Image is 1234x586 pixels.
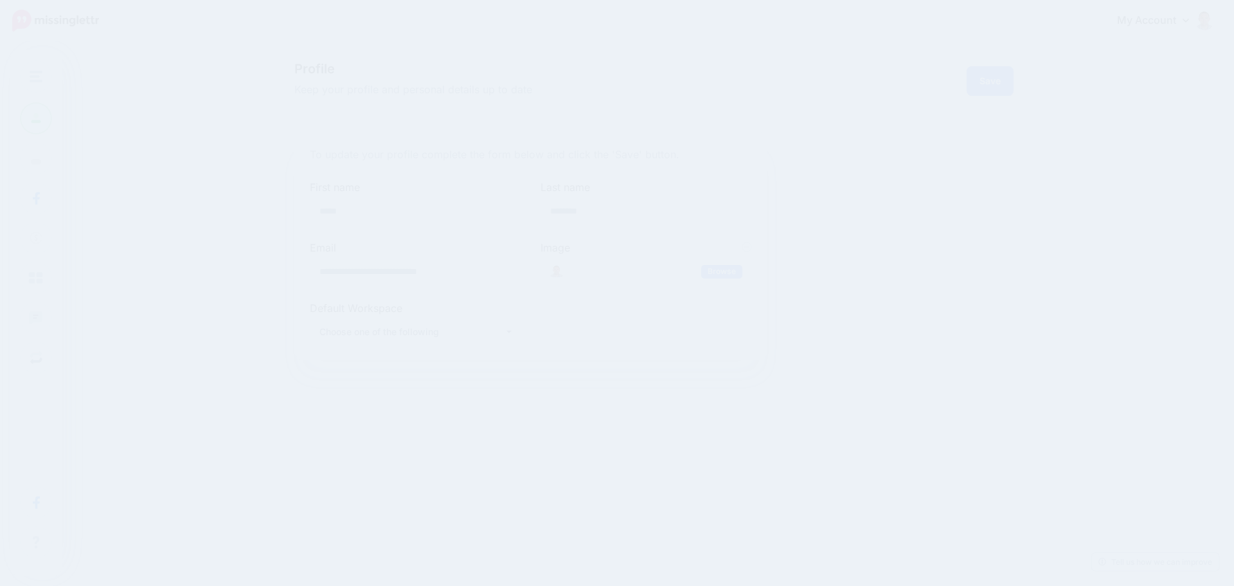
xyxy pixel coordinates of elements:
label: Default Workspace [310,300,521,316]
button: Choose one of the following [310,320,521,345]
span: Keep your profile and personal details up to date [294,82,768,98]
a: Tell us how we can improve [1092,553,1219,571]
a: Browse [701,265,742,279]
button: Save [967,66,1014,96]
a: My Account [1104,5,1215,37]
label: First name [310,179,521,195]
label: Last name [541,179,752,195]
img: Missinglettr [12,10,99,32]
label: Email [310,240,521,255]
img: giles_johnston_thumb.jpg [550,264,563,277]
img: menu.png [30,71,42,82]
span: Profile [294,62,768,75]
div: Choose one of the following [319,324,505,340]
label: Image [541,240,752,255]
p: To update your profile complete the form below and click the 'Save' button. [310,147,753,163]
